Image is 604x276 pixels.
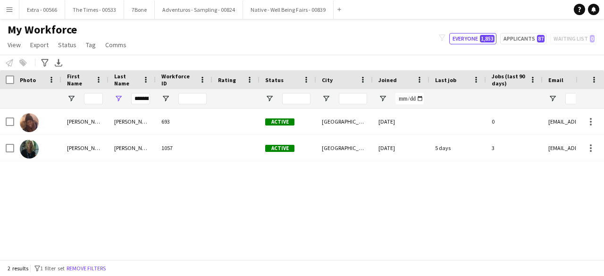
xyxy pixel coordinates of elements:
[26,39,52,51] a: Export
[86,41,96,49] span: Tag
[161,73,195,87] span: Workforce ID
[39,57,50,68] app-action-btn: Advanced filters
[61,109,109,134] div: [PERSON_NAME]
[156,109,212,134] div: 693
[156,135,212,161] div: 1057
[8,41,21,49] span: View
[265,118,294,125] span: Active
[61,135,109,161] div: [PERSON_NAME]
[178,93,207,104] input: Workforce ID Filter Input
[20,76,36,84] span: Photo
[105,41,126,49] span: Comms
[435,76,456,84] span: Last job
[109,109,156,134] div: [PERSON_NAME]
[218,76,236,84] span: Rating
[101,39,130,51] a: Comms
[378,94,387,103] button: Open Filter Menu
[243,0,334,19] button: Native - Well Being Fairs - 00839
[282,93,310,104] input: Status Filter Input
[480,35,495,42] span: 1,853
[58,41,76,49] span: Status
[67,94,75,103] button: Open Filter Menu
[65,0,124,19] button: The Times - 00533
[109,135,156,161] div: [PERSON_NAME]
[373,135,429,161] div: [DATE]
[486,135,543,161] div: 3
[548,94,557,103] button: Open Filter Menu
[537,35,545,42] span: 87
[155,0,243,19] button: Adventuros - Sampling - 00824
[378,76,397,84] span: Joined
[20,140,39,159] img: YVONNE CAMPBELL
[322,76,333,84] span: City
[316,109,373,134] div: [GEOGRAPHIC_DATA]
[492,73,526,87] span: Jobs (last 90 days)
[339,93,367,104] input: City Filter Input
[54,39,80,51] a: Status
[265,94,274,103] button: Open Filter Menu
[395,93,424,104] input: Joined Filter Input
[429,135,486,161] div: 5 days
[82,39,100,51] a: Tag
[20,113,39,132] img: Natalie Campbell
[4,39,25,51] a: View
[114,94,123,103] button: Open Filter Menu
[30,41,49,49] span: Export
[373,109,429,134] div: [DATE]
[316,135,373,161] div: [GEOGRAPHIC_DATA]
[265,145,294,152] span: Active
[67,73,92,87] span: First Name
[265,76,284,84] span: Status
[114,73,139,87] span: Last Name
[84,93,103,104] input: First Name Filter Input
[322,94,330,103] button: Open Filter Menu
[53,57,64,68] app-action-btn: Export XLSX
[486,109,543,134] div: 0
[449,33,496,44] button: Everyone1,853
[8,23,77,37] span: My Workforce
[500,33,546,44] button: Applicants87
[161,94,170,103] button: Open Filter Menu
[548,76,563,84] span: Email
[131,93,150,104] input: Last Name Filter Input
[65,263,108,274] button: Remove filters
[124,0,155,19] button: 7Bone
[40,265,65,272] span: 1 filter set
[19,0,65,19] button: Extra - 00566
